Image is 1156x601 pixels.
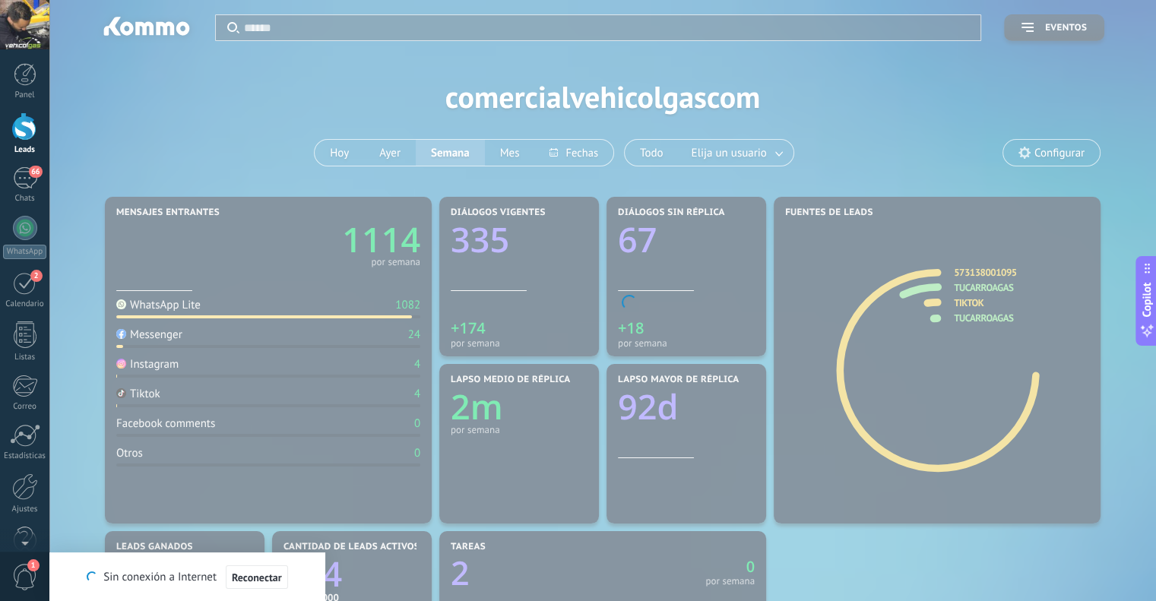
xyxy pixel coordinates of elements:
div: Calendario [3,299,47,309]
div: Panel [3,90,47,100]
span: 66 [29,166,42,178]
span: 1 [27,559,40,571]
button: Reconectar [226,565,288,590]
div: Estadísticas [3,451,47,461]
span: 2 [30,270,43,282]
div: Sin conexión a Internet [87,565,287,590]
div: Correo [3,402,47,412]
div: Ajustes [3,505,47,514]
div: Leads [3,145,47,155]
div: Chats [3,194,47,204]
span: Copilot [1139,282,1154,317]
div: Listas [3,353,47,362]
div: WhatsApp [3,245,46,259]
span: Reconectar [232,572,282,583]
